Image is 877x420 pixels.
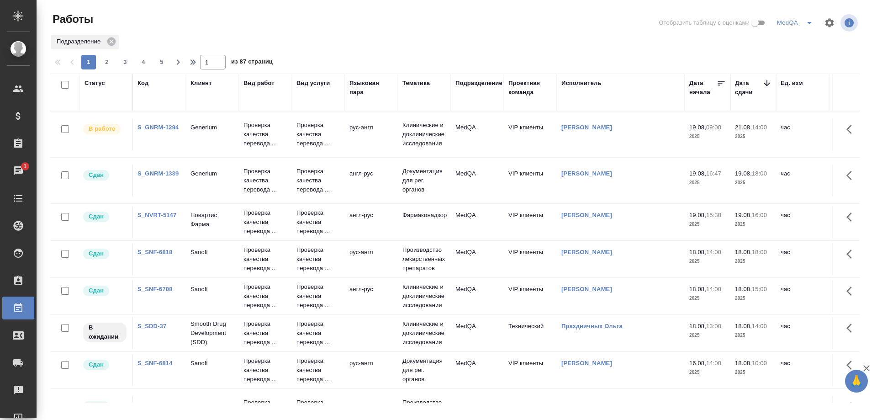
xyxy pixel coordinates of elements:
[402,245,446,273] p: Производство лекарственных препаратов
[243,282,287,310] p: Проверка качества перевода ...
[82,248,127,260] div: Менеджер проверил работу исполнителя, передает ее на следующий этап
[296,319,340,347] p: Проверка качества перевода ...
[82,169,127,181] div: Менеджер проверил работу исполнителя, передает ее на следующий этап
[504,206,557,238] td: VIP клиенты
[345,280,398,312] td: англ-рус
[841,118,863,140] button: Здесь прячутся важные кнопки
[136,58,151,67] span: 4
[735,124,752,131] p: 21.08,
[402,319,446,347] p: Клинические и доклинические исследования
[190,169,234,178] p: Generium
[190,248,234,257] p: Sanofi
[781,79,803,88] div: Ед. изм
[841,354,863,376] button: Здесь прячутся важные кнопки
[829,206,875,238] td: 0.5
[296,167,340,194] p: Проверка качества перевода ...
[349,79,393,97] div: Языковая пара
[89,124,115,133] p: В работе
[504,354,557,386] td: VIP клиенты
[190,79,211,88] div: Клиент
[136,55,151,69] button: 4
[829,118,875,150] td: 10
[154,55,169,69] button: 5
[561,360,612,367] a: [PERSON_NAME]
[190,319,234,347] p: Smooth Drug Development (SDD)
[735,170,752,177] p: 19.08,
[841,165,863,186] button: Здесь прячутся важные кнопки
[735,212,752,218] p: 19.08,
[829,354,875,386] td: 1.25
[296,208,340,236] p: Проверка качества перевода ...
[190,211,234,229] p: Новартис Фарма
[841,206,863,228] button: Здесь прячутся важные кнопки
[190,123,234,132] p: Generium
[100,58,114,67] span: 2
[561,401,623,408] a: Праздничных Ольга
[89,402,104,411] p: Сдан
[85,79,105,88] div: Статус
[451,280,504,312] td: MedQA
[137,401,173,408] a: S_SNF-6800
[776,165,829,197] td: час
[243,319,287,347] p: Проверка качества перевода ...
[776,118,829,150] td: час
[735,220,771,229] p: 2025
[752,249,767,255] p: 18:00
[137,286,173,292] a: S_SNF-6708
[561,170,612,177] a: [PERSON_NAME]
[402,211,446,220] p: Фармаконадзор
[776,280,829,312] td: час
[689,249,706,255] p: 18.08,
[82,400,127,413] div: Менеджер проверил работу исполнителя, передает ее на следующий этап
[689,170,706,177] p: 19.08,
[190,285,234,294] p: Sanofi
[561,249,612,255] a: [PERSON_NAME]
[752,124,767,131] p: 14:00
[706,360,721,367] p: 14:00
[829,243,875,275] td: 0.66
[137,79,148,88] div: Код
[504,280,557,312] td: VIP клиенты
[82,285,127,297] div: Менеджер проверил работу исполнителя, передает ее на следующий этап
[752,360,767,367] p: 10:00
[841,280,863,302] button: Здесь прячутся важные кнопки
[776,243,829,275] td: час
[561,286,612,292] a: [PERSON_NAME]
[100,55,114,69] button: 2
[706,286,721,292] p: 14:00
[190,400,234,409] p: Sanofi
[402,356,446,384] p: Документация для рег. органов
[840,14,860,32] span: Посмотреть информацию
[137,170,179,177] a: S_GNRM-1339
[689,331,726,340] p: 2025
[345,354,398,386] td: рус-англ
[819,12,840,34] span: Настроить таблицу
[504,165,557,197] td: VIP клиенты
[82,359,127,371] div: Менеджер проверил работу исполнителя, передает ее на следующий этап
[706,401,721,408] p: 17:00
[451,165,504,197] td: MedQA
[752,401,767,408] p: 15:00
[89,249,104,258] p: Сдан
[504,317,557,349] td: Технический
[18,162,32,171] span: 1
[402,167,446,194] p: Документация для рег. органов
[689,124,706,131] p: 19.08,
[841,243,863,265] button: Здесь прячутся важные кнопки
[451,317,504,349] td: MedQA
[689,212,706,218] p: 19.08,
[829,165,875,197] td: 0.5
[455,79,502,88] div: Подразделение
[504,243,557,275] td: VIP клиенты
[689,178,726,187] p: 2025
[706,323,721,330] p: 13:00
[57,37,104,46] p: Подразделение
[345,165,398,197] td: англ-рус
[775,16,819,30] div: split button
[659,18,750,27] span: Отобразить таблицу с оценками
[243,167,287,194] p: Проверка качества перевода ...
[689,257,726,266] p: 2025
[689,79,717,97] div: Дата начала
[735,401,752,408] p: 14.08,
[231,56,273,69] span: из 87 страниц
